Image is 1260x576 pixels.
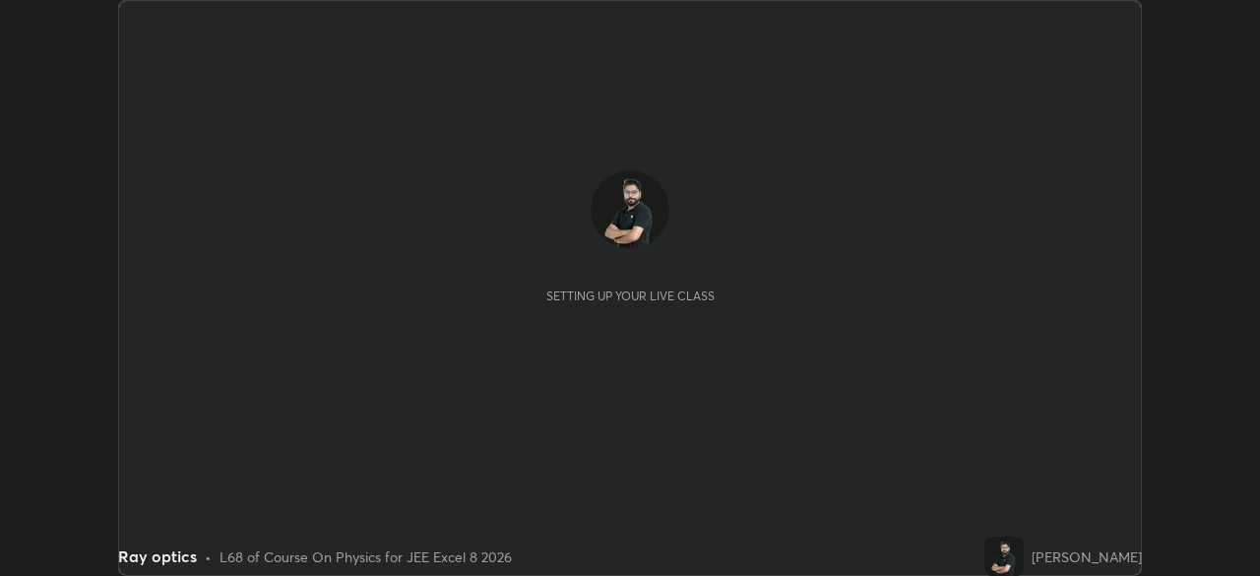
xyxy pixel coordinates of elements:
div: Setting up your live class [546,288,715,303]
img: d46aaf17515d4d90be04842ccb9f8a75.jpg [591,170,669,249]
div: Ray optics [118,544,197,568]
img: d46aaf17515d4d90be04842ccb9f8a75.jpg [984,537,1024,576]
div: [PERSON_NAME] [1032,546,1142,567]
div: L68 of Course On Physics for JEE Excel 8 2026 [220,546,512,567]
div: • [205,546,212,567]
